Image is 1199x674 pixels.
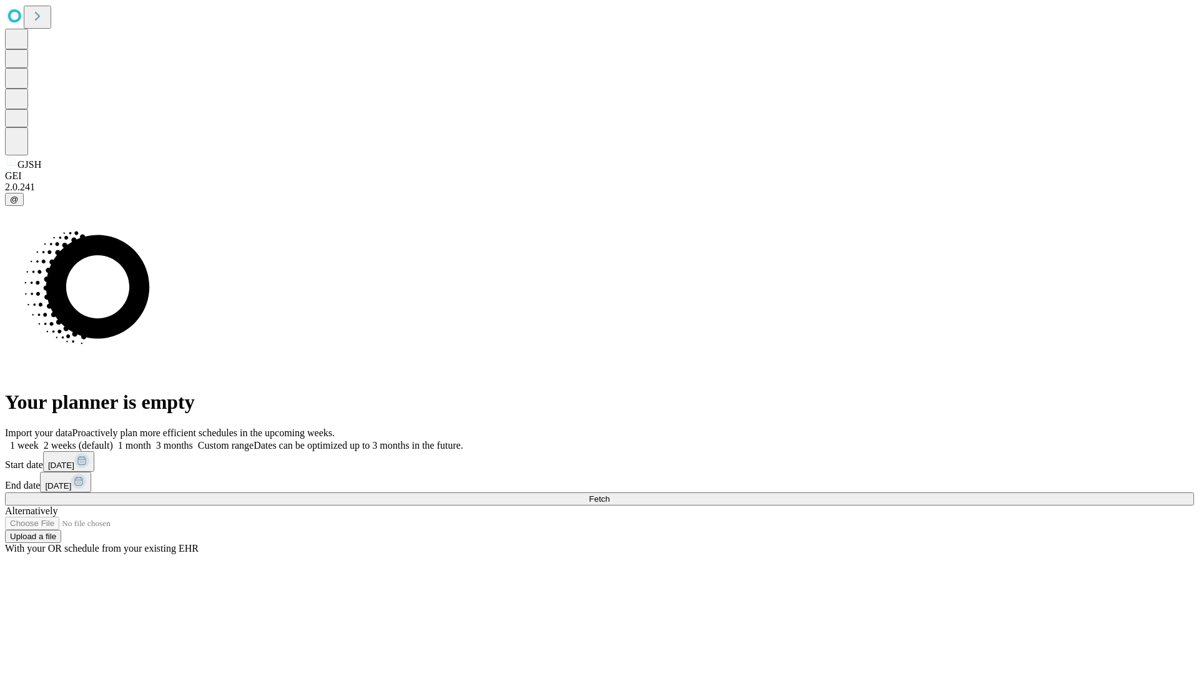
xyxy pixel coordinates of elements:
span: [DATE] [48,461,74,470]
button: [DATE] [43,451,94,472]
span: 1 month [118,440,151,451]
span: Dates can be optimized up to 3 months in the future. [254,440,463,451]
span: 1 week [10,440,39,451]
span: Alternatively [5,506,57,516]
span: [DATE] [45,481,71,491]
button: [DATE] [40,472,91,492]
span: GJSH [17,159,41,170]
span: 2 weeks (default) [44,440,113,451]
button: Fetch [5,492,1194,506]
h1: Your planner is empty [5,391,1194,414]
div: 2.0.241 [5,182,1194,193]
span: With your OR schedule from your existing EHR [5,543,199,554]
div: Start date [5,451,1194,472]
button: Upload a file [5,530,61,543]
span: 3 months [156,440,193,451]
div: GEI [5,170,1194,182]
span: Import your data [5,427,72,438]
div: End date [5,472,1194,492]
span: @ [10,195,19,204]
span: Fetch [589,494,609,504]
span: Proactively plan more efficient schedules in the upcoming weeks. [72,427,335,438]
span: Custom range [198,440,254,451]
button: @ [5,193,24,206]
